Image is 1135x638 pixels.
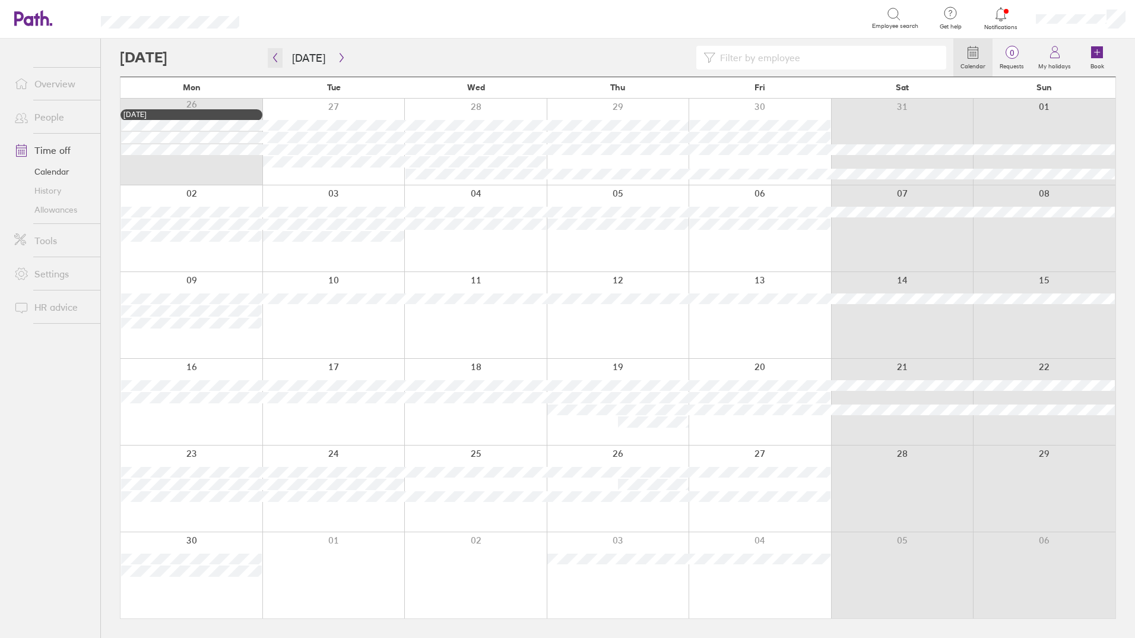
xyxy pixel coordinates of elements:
[5,229,100,252] a: Tools
[5,295,100,319] a: HR advice
[327,83,341,92] span: Tue
[5,138,100,162] a: Time off
[993,48,1031,58] span: 0
[993,39,1031,77] a: 0Requests
[1031,59,1078,70] label: My holidays
[715,46,939,69] input: Filter by employee
[271,12,302,23] div: Search
[1083,59,1111,70] label: Book
[931,23,970,30] span: Get help
[5,200,100,219] a: Allowances
[754,83,765,92] span: Fri
[1031,39,1078,77] a: My holidays
[896,83,909,92] span: Sat
[982,6,1020,31] a: Notifications
[5,162,100,181] a: Calendar
[5,262,100,286] a: Settings
[5,105,100,129] a: People
[610,83,625,92] span: Thu
[5,181,100,200] a: History
[183,83,201,92] span: Mon
[982,24,1020,31] span: Notifications
[1036,83,1052,92] span: Sun
[123,110,259,119] div: [DATE]
[953,39,993,77] a: Calendar
[5,72,100,96] a: Overview
[993,59,1031,70] label: Requests
[467,83,485,92] span: Wed
[1078,39,1116,77] a: Book
[953,59,993,70] label: Calendar
[283,48,335,68] button: [DATE]
[872,23,918,30] span: Employee search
